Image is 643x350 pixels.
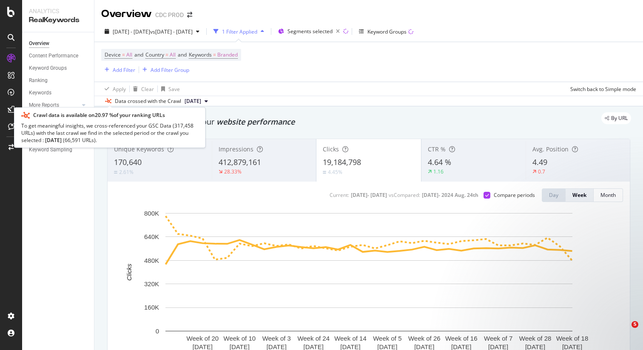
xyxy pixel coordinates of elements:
div: Keyword Sampling [29,145,72,154]
button: Clear [130,82,154,96]
span: 170,640 [114,157,142,167]
span: 19,184,798 [323,157,361,167]
div: Day [549,191,558,199]
span: and [134,51,143,58]
text: Week of 16 [445,335,478,342]
text: Week of 3 [262,335,291,342]
div: 4.45% [328,168,342,176]
div: Month [600,191,616,199]
span: = [213,51,216,58]
div: Ranking [29,76,48,85]
button: 1 Filter Applied [210,25,267,38]
text: Week of 14 [334,335,367,342]
text: 480K [144,257,159,264]
div: 1.16 [433,168,444,175]
div: Keyword Groups [29,64,67,73]
a: Keywords [29,88,88,97]
text: 320K [144,280,159,287]
text: Week of 24 [297,335,330,342]
div: To get meaningful insights, we cross-referenced your GSC Data ( 317,458 URLs ) with the last craw... [21,122,198,144]
span: 4.64 % [428,157,451,167]
div: Analytics [29,7,87,15]
button: Switch back to Simple mode [567,82,636,96]
text: Week of 28 [519,335,552,342]
div: legacy label [601,112,631,124]
span: Unique Keywords [114,145,164,153]
div: Switch back to Simple mode [570,85,636,93]
div: Content Performance [29,51,78,60]
div: Week [572,191,586,199]
div: Crawl data is available on 20.97 % of your ranking URLs [33,111,165,119]
div: 28.33% [224,168,242,175]
text: Week of 20 [187,335,219,342]
span: 412,879,161 [219,157,261,167]
text: Week of 5 [373,335,401,342]
span: All [126,49,132,61]
a: Content Performance [29,51,88,60]
text: 0 [156,327,159,335]
div: Overview [101,7,152,21]
a: Keyword Groups [29,64,88,73]
a: Overview [29,39,88,48]
a: Ranking [29,76,88,85]
div: 0.7 [538,168,545,175]
button: Day [542,188,566,202]
button: Apply [101,82,126,96]
text: 640K [144,233,159,240]
div: Save [168,85,180,93]
div: Keywords [29,88,51,97]
div: Current: [330,191,349,199]
button: Segments selected [275,25,343,38]
span: [DATE] [45,137,62,144]
span: Branded [217,49,238,61]
span: Country [145,51,164,58]
span: All [170,49,176,61]
span: Device [105,51,121,58]
div: arrow-right-arrow-left [187,12,192,18]
div: Data crossed with the Crawl [115,97,181,105]
div: Apply [113,85,126,93]
span: vs [DATE] - [DATE] [150,28,193,35]
text: 160K [144,304,159,311]
div: [DATE] - 2024 Aug. 24th [422,191,478,199]
div: 1 Filter Applied [222,28,257,35]
span: Segments selected [287,28,333,35]
span: Impressions [219,145,253,153]
a: Keyword Sampling [29,145,88,154]
text: Week of 26 [408,335,441,342]
span: Avg. Position [532,145,569,153]
span: Clicks [323,145,339,153]
div: vs Compared : [389,191,420,199]
img: Equal [323,171,326,174]
div: CDC PROD [155,11,184,19]
span: 4.49 [532,157,547,167]
div: [DATE] - [DATE] [351,191,387,199]
span: Keywords [189,51,212,58]
button: Week [566,188,594,202]
span: and [178,51,187,58]
button: Add Filter [101,65,135,75]
button: Keyword Groups [356,25,417,38]
button: Add Filter Group [139,65,189,75]
div: More Reports [29,101,59,110]
div: Overview [29,39,49,48]
button: [DATE] [181,96,211,106]
span: 5 [632,321,638,328]
span: 2025 Aug. 22nd [185,97,201,105]
button: [DATE] - [DATE]vs[DATE] - [DATE] [101,25,203,38]
iframe: Intercom live chat [614,321,634,341]
span: = [165,51,168,58]
div: Compare periods [494,191,535,199]
text: Week of 7 [484,335,512,342]
div: Keyword Groups [367,28,407,35]
span: By URL [611,116,628,121]
div: Clear [141,85,154,93]
button: Month [594,188,623,202]
div: 2.61% [119,168,134,176]
text: Clicks [125,263,133,280]
img: Equal [114,171,117,174]
button: Save [158,82,180,96]
span: = [122,51,125,58]
div: Add Filter Group [151,66,189,74]
a: More Reports [29,101,80,110]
